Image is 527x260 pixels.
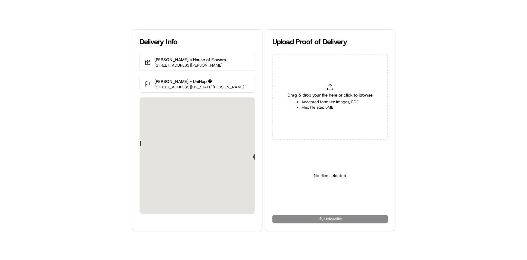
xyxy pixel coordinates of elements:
[154,57,226,63] p: [PERSON_NAME]‘s House of Flowers
[301,105,358,110] li: Max file size: 5MB
[154,78,244,84] p: [PERSON_NAME] - UniHop �
[288,92,373,98] span: Drag & drop your file here or click to browse
[154,63,226,68] p: [STREET_ADDRESS][PERSON_NAME]
[272,37,388,47] div: Upload Proof of Delivery
[301,99,358,105] li: Accepted formats: Images, PDF
[140,37,255,47] div: Delivery Info
[154,84,244,90] p: [STREET_ADDRESS][US_STATE][PERSON_NAME]
[314,173,346,179] p: No files selected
